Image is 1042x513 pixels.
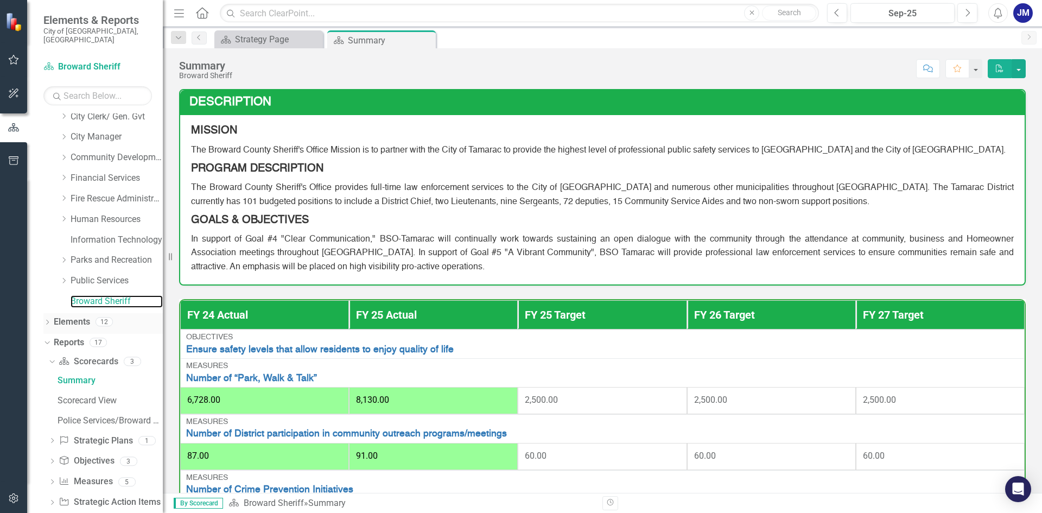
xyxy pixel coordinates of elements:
a: Public Services [71,275,163,287]
span: 60.00 [694,451,716,461]
strong: GOALS & OBJECTIVES [191,215,309,226]
a: Objectives [59,455,114,467]
td: Double-Click to Edit Right Click for Context Menu [180,470,1025,499]
td: Double-Click to Edit Right Click for Context Menu [180,414,1025,443]
a: Elements [54,316,90,328]
div: Measures [186,362,1019,370]
a: Number of “Park, Walk & Talk” [186,373,1019,384]
a: Broward Sheriff [244,498,304,508]
a: Information Technology [71,234,163,246]
button: Search [762,5,816,21]
a: City Clerk/ Gen. Gvt [71,111,163,123]
span: 2,500.00 [694,395,727,405]
a: Scorecard View [55,392,163,409]
span: The Broward County Sheriff's Office provides full-time law enforcement services to the City of [G... [191,183,1014,206]
div: Measures [186,418,1019,426]
img: ClearPoint Strategy [5,12,24,31]
button: JM [1013,3,1033,23]
div: Summary [58,376,163,385]
a: Financial Services [71,172,163,185]
a: Fire Rescue Administration [71,193,163,205]
a: Number of District participation in community outreach programs/meetings [186,429,1019,439]
span: Elements & Reports [43,14,152,27]
div: 5 [118,477,136,486]
span: 2,500.00 [525,395,558,405]
td: Double-Click to Edit Right Click for Context Menu [180,358,1025,387]
span: 6,728.00 [187,395,220,405]
span: By Scorecard [174,498,223,509]
div: Broward Sheriff [179,72,232,80]
span: The Broward County Sheriff's Office Mission is to partner with the City of Tamarac to provide the... [191,146,1006,155]
button: Sep-25 [850,3,955,23]
a: Reports [54,337,84,349]
a: Broward Sheriff [71,295,163,308]
div: » [228,497,594,510]
div: Summary [348,34,433,47]
div: 1 [138,436,156,445]
div: Scorecard View [58,396,163,406]
a: Ensure safety levels that allow residents to enjoy quality of life [186,345,1019,355]
div: Strategy Page [235,33,320,46]
h3: Description [189,96,1019,109]
div: Police Services/Broward Sheriff's Office (4120) [58,416,163,426]
div: Measures [186,474,1019,482]
span: 60.00 [525,451,547,461]
a: Strategy Page [217,33,320,46]
a: Number of Crime Prevention Initiatives [186,485,1019,495]
a: Measures [59,476,112,488]
td: Double-Click to Edit Right Click for Context Menu [180,330,1025,358]
strong: MISSION [191,125,237,136]
a: Human Resources [71,213,163,226]
span: Search [778,8,801,17]
a: Strategic Plans [59,435,132,447]
a: Parks and Recreation [71,254,163,267]
div: Sep-25 [854,7,951,20]
input: Search Below... [43,86,152,105]
div: 12 [96,318,113,327]
div: 17 [90,338,107,347]
a: City Manager [71,131,163,143]
span: 8,130.00 [356,395,389,405]
span: 2,500.00 [863,395,896,405]
span: 87.00 [187,451,209,461]
a: Police Services/Broward Sheriff's Office (4120) [55,412,163,429]
div: Open Intercom Messenger [1005,476,1031,502]
span: 91.00 [356,451,378,461]
small: City of [GEOGRAPHIC_DATA], [GEOGRAPHIC_DATA] [43,27,152,45]
a: Strategic Action Items [59,496,160,509]
span: In support of Goal #4 "Clear Communication," BSO-Tamarac will continually work towards sustaining... [191,235,1014,271]
a: Community Development [71,151,163,164]
div: 3 [124,357,141,366]
a: Broward Sheriff [43,61,152,73]
a: Summary [55,372,163,389]
strong: PROGRAM DESCRIPTION [191,163,323,174]
a: Scorecards [59,356,118,368]
div: 3 [120,457,137,466]
div: Summary [179,60,232,72]
div: Summary [308,498,346,508]
span: 60.00 [863,451,885,461]
div: Objectives [186,333,1019,341]
input: Search ClearPoint... [220,4,819,23]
